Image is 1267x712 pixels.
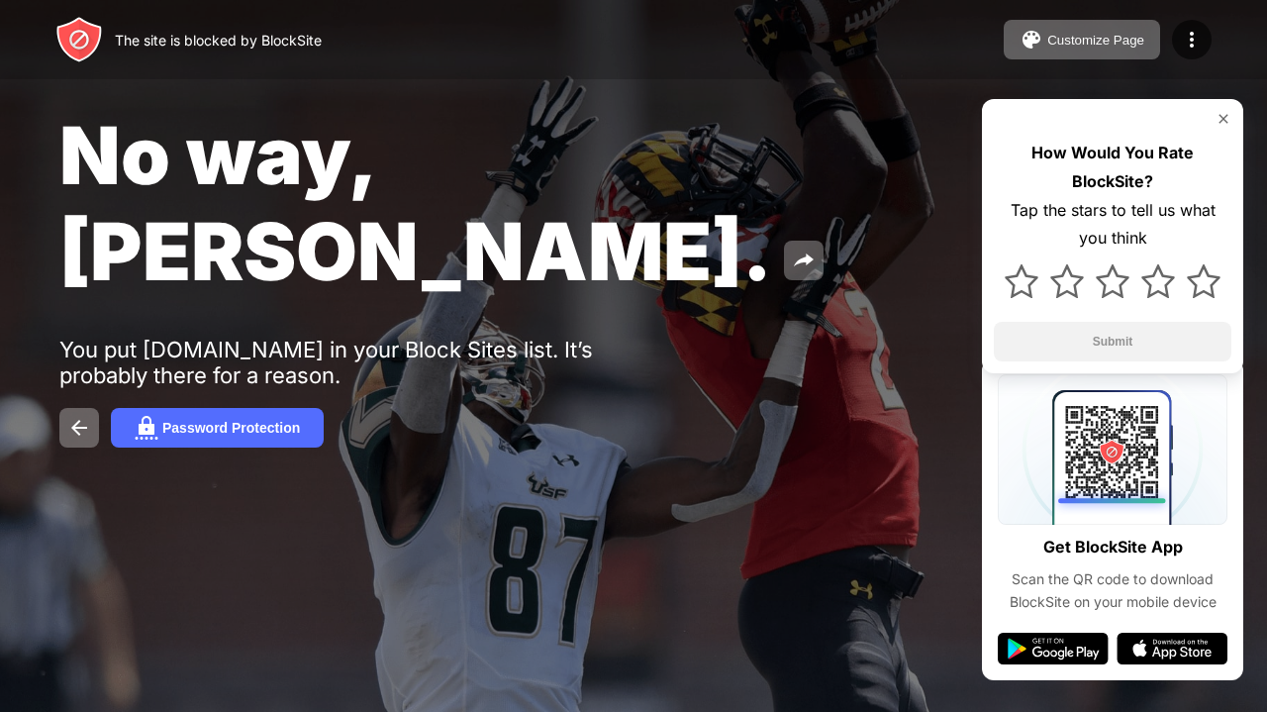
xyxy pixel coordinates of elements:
button: Password Protection [111,408,324,448]
span: No way, [PERSON_NAME]. [59,107,772,299]
img: google-play.svg [998,633,1109,664]
div: Password Protection [162,420,300,436]
button: Customize Page [1004,20,1160,59]
div: Tap the stars to tell us what you think [994,196,1231,254]
div: Customize Page [1047,33,1144,48]
img: menu-icon.svg [1180,28,1204,51]
button: Submit [994,322,1231,361]
img: star.svg [1141,264,1175,298]
img: star.svg [1187,264,1220,298]
div: Scan the QR code to download BlockSite on your mobile device [998,568,1227,613]
div: How Would You Rate BlockSite? [994,139,1231,196]
img: star.svg [1096,264,1129,298]
img: back.svg [67,416,91,440]
img: app-store.svg [1117,633,1227,664]
img: password.svg [135,416,158,440]
div: The site is blocked by BlockSite [115,32,322,49]
img: star.svg [1050,264,1084,298]
div: You put [DOMAIN_NAME] in your Block Sites list. It’s probably there for a reason. [59,337,671,388]
img: pallet.svg [1020,28,1043,51]
img: rate-us-close.svg [1216,111,1231,127]
img: star.svg [1005,264,1038,298]
img: header-logo.svg [55,16,103,63]
img: share.svg [792,249,816,272]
